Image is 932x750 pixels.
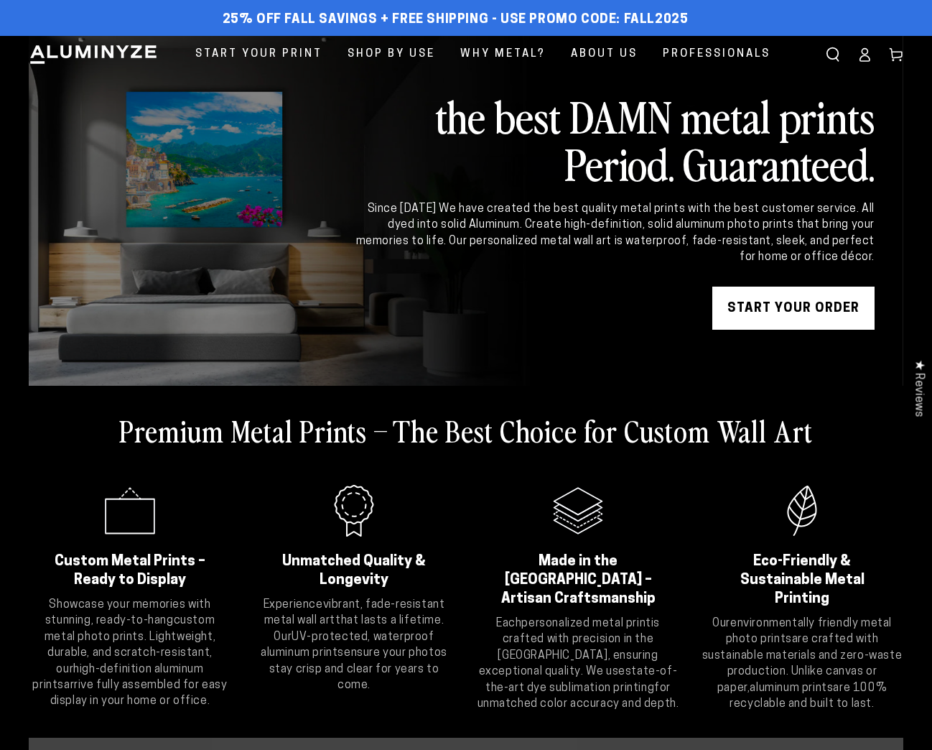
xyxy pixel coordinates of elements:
[521,618,651,629] strong: personalized metal print
[905,348,932,428] div: Click to open Judge.me floating reviews tab
[726,618,892,645] strong: environmentally friendly metal photo prints
[560,36,648,73] a: About Us
[271,552,437,590] h2: Unmatched Quality & Longevity
[750,682,833,694] strong: aluminum prints
[460,45,546,64] span: Why Metal?
[701,616,903,712] p: Our are crafted with sustainable materials and zero-waste production. Unlike canvas or paper, are...
[195,45,322,64] span: Start Your Print
[652,36,781,73] a: Professionals
[264,599,445,626] strong: vibrant, fade-resistant metal wall art
[253,597,455,693] p: Experience that lasts a lifetime. Our ensure your photos stay crisp and clear for years to come.
[348,45,435,64] span: Shop By Use
[719,552,885,608] h2: Eco-Friendly & Sustainable Metal Printing
[47,552,213,590] h2: Custom Metal Prints – Ready to Display
[29,597,231,710] p: Showcase your memories with stunning, ready-to-hang . Lightweight, durable, and scratch-resistant...
[571,45,638,64] span: About Us
[223,12,689,28] span: 25% off FALL Savings + Free Shipping - Use Promo Code: FALL2025
[45,615,215,642] strong: custom metal photo prints
[29,44,158,65] img: Aluminyze
[337,36,446,73] a: Shop By Use
[185,36,333,73] a: Start Your Print
[119,412,813,449] h2: Premium Metal Prints – The Best Choice for Custom Wall Art
[712,287,875,330] a: START YOUR Order
[32,664,203,691] strong: high-definition aluminum prints
[495,552,661,608] h2: Made in the [GEOGRAPHIC_DATA] – Artisan Craftsmanship
[477,616,679,712] p: Each is crafted with precision in the [GEOGRAPHIC_DATA], ensuring exceptional quality. We use for...
[353,201,875,266] div: Since [DATE] We have created the best quality metal prints with the best customer service. All dy...
[353,92,875,187] h2: the best DAMN metal prints Period. Guaranteed.
[449,36,556,73] a: Why Metal?
[485,666,677,693] strong: state-of-the-art dye sublimation printing
[663,45,770,64] span: Professionals
[817,39,849,70] summary: Search our site
[261,631,434,659] strong: UV-protected, waterproof aluminum prints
